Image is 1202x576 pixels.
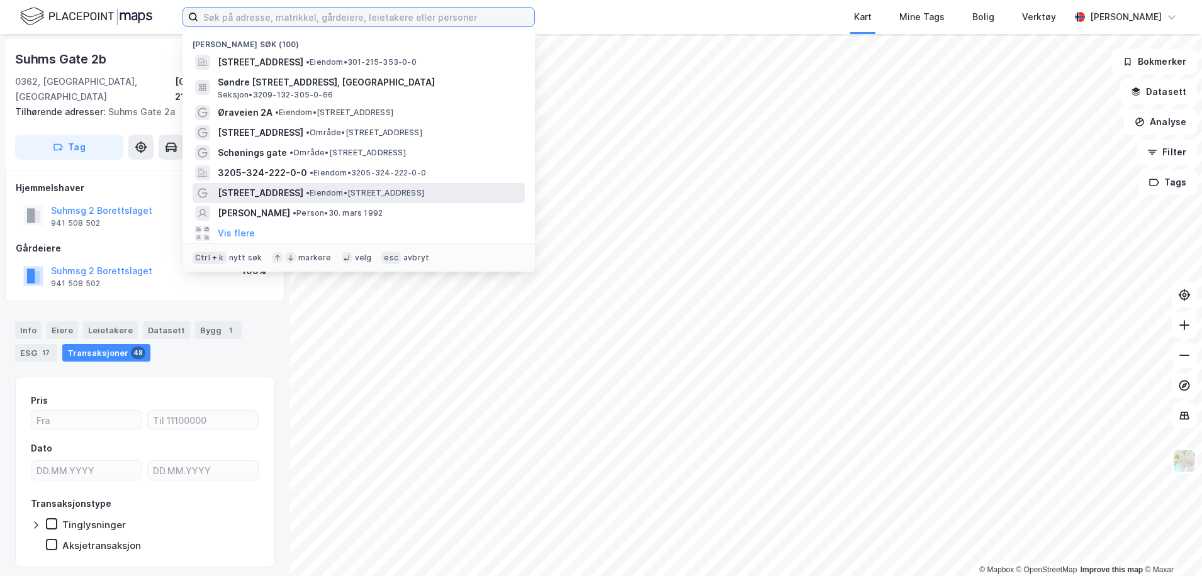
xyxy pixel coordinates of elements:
[40,346,52,359] div: 17
[31,393,48,408] div: Pris
[15,106,108,117] span: Tilhørende adresser:
[1081,565,1143,574] a: Improve this map
[293,208,383,218] span: Person • 30. mars 1992
[972,9,994,25] div: Bolig
[15,49,108,69] div: Suhms Gate 2b
[224,324,237,336] div: 1
[289,148,293,157] span: •
[403,253,429,263] div: avbryt
[31,461,142,480] input: DD.MM.YYYY
[1139,516,1202,576] div: Kontrollprogram for chat
[306,128,422,138] span: Område • [STREET_ADDRESS]
[218,226,255,241] button: Vis flere
[1090,9,1162,25] div: [PERSON_NAME]
[1137,140,1197,165] button: Filter
[1139,516,1202,576] iframe: Chat Widget
[15,135,123,160] button: Tag
[275,108,393,118] span: Eiendom • [STREET_ADDRESS]
[195,321,242,339] div: Bygg
[310,168,313,177] span: •
[854,9,872,25] div: Kart
[1022,9,1056,25] div: Verktøy
[51,279,100,289] div: 941 508 502
[306,128,310,137] span: •
[306,57,417,67] span: Eiendom • 301-215-353-0-0
[16,241,274,256] div: Gårdeiere
[218,105,272,120] span: Øraveien 2A
[31,411,142,429] input: Fra
[15,344,57,362] div: ESG
[15,74,175,104] div: 0362, [GEOGRAPHIC_DATA], [GEOGRAPHIC_DATA]
[1120,79,1197,104] button: Datasett
[218,145,287,160] span: Schønings gate
[15,321,42,339] div: Info
[193,252,227,264] div: Ctrl + k
[355,253,372,263] div: velg
[1016,565,1077,574] a: OpenStreetMap
[1172,449,1196,473] img: Z
[16,180,274,196] div: Hjemmelshaver
[62,344,150,362] div: Transaksjoner
[381,252,401,264] div: esc
[31,496,111,511] div: Transaksjonstype
[62,540,141,551] div: Aksjetransaksjon
[183,30,535,52] div: [PERSON_NAME] søk (100)
[20,6,152,28] img: logo.f888ab2527a4732fd821a326f86c7f29.svg
[899,9,945,25] div: Mine Tags
[306,188,310,197] span: •
[979,565,1014,574] a: Mapbox
[131,346,145,359] div: 48
[15,104,264,119] div: Suhms Gate 2a
[62,519,126,531] div: Tinglysninger
[218,75,520,90] span: Søndre [STREET_ADDRESS], [GEOGRAPHIC_DATA]
[198,8,534,26] input: Søk på adresse, matrikkel, gårdeiere, leietakere eller personer
[218,90,333,100] span: Seksjon • 3209-132-305-0-66
[218,55,303,70] span: [STREET_ADDRESS]
[306,188,424,198] span: Eiendom • [STREET_ADDRESS]
[218,165,307,180] span: 3205-324-222-0-0
[83,321,138,339] div: Leietakere
[148,411,258,429] input: Til 11100000
[143,321,190,339] div: Datasett
[298,253,331,263] div: markere
[275,108,279,117] span: •
[218,125,303,140] span: [STREET_ADDRESS]
[306,57,310,67] span: •
[51,218,100,228] div: 941 508 502
[175,74,274,104] div: [GEOGRAPHIC_DATA], 215/353
[310,168,426,178] span: Eiendom • 3205-324-222-0-0
[293,208,296,218] span: •
[148,461,258,480] input: DD.MM.YYYY
[31,441,52,456] div: Dato
[289,148,406,158] span: Område • [STREET_ADDRESS]
[1112,49,1197,74] button: Bokmerker
[229,253,262,263] div: nytt søk
[1124,109,1197,135] button: Analyse
[1138,170,1197,195] button: Tags
[218,206,290,221] span: [PERSON_NAME]
[218,186,303,201] span: [STREET_ADDRESS]
[47,321,78,339] div: Eiere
